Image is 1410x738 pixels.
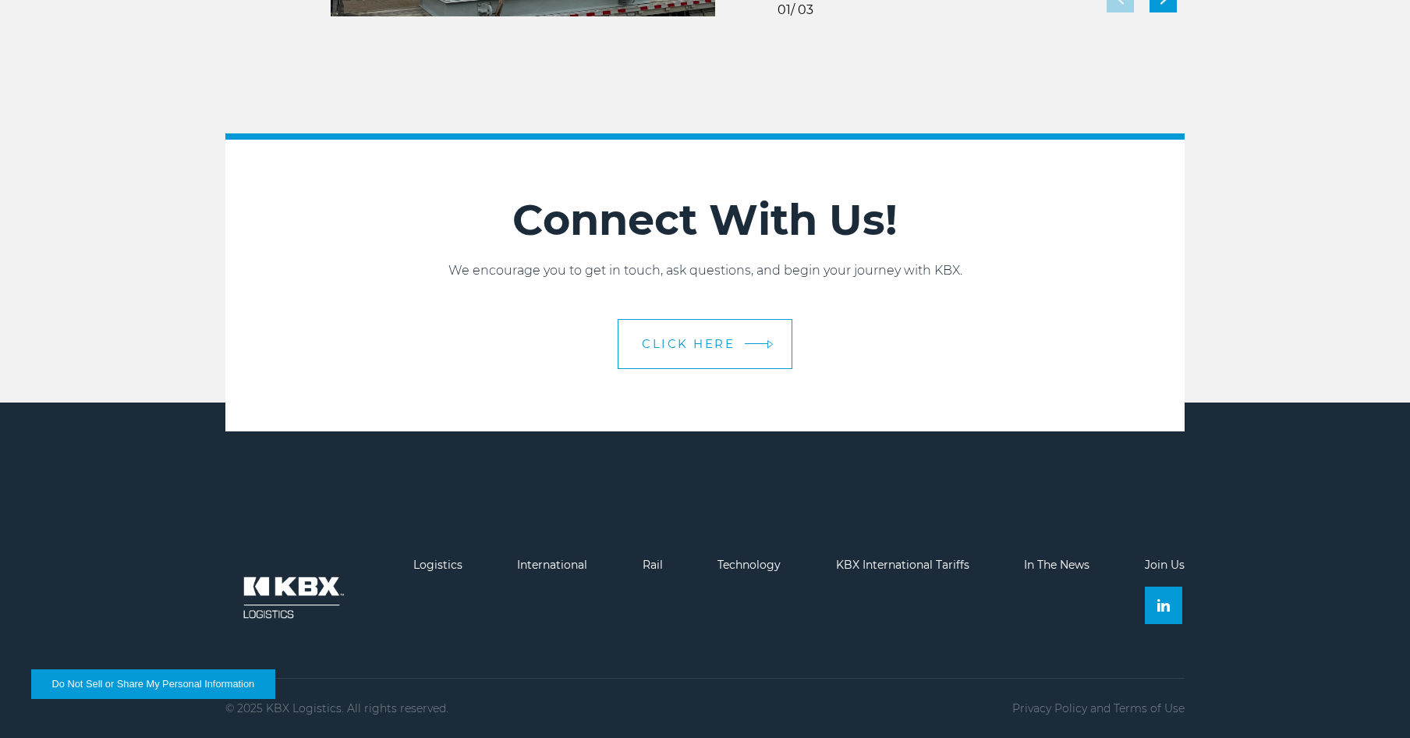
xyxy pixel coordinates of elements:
[1012,701,1087,715] a: Privacy Policy
[225,261,1185,280] p: We encourage you to get in touch, ask questions, and begin your journey with KBX.
[836,558,969,572] a: KBX International Tariffs
[778,2,791,17] span: 01
[1114,701,1185,715] a: Terms of Use
[1090,701,1111,715] span: and
[225,702,448,715] p: © 2025 KBX Logistics. All rights reserved.
[1145,558,1185,572] a: Join Us
[767,340,774,349] img: arrow
[618,319,792,369] a: CLICK HERE arrow arrow
[517,558,587,572] a: International
[1024,558,1089,572] a: In The News
[225,559,358,637] img: kbx logo
[225,194,1185,246] h2: Connect With Us!
[717,558,781,572] a: Technology
[1157,599,1170,612] img: Linkedin
[778,4,813,16] div: / 03
[413,558,462,572] a: Logistics
[643,558,663,572] a: Rail
[642,338,735,349] span: CLICK HERE
[31,669,275,699] button: Do Not Sell or Share My Personal Information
